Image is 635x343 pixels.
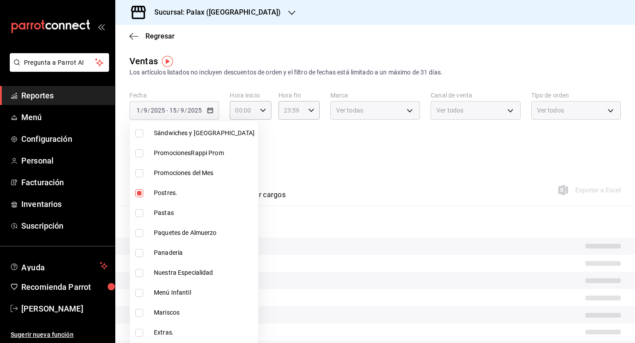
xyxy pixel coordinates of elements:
[162,56,173,67] img: Marcador de información sobre herramientas
[154,328,255,337] span: Extras.
[154,148,255,158] span: PromocionesRappi Prom
[154,228,255,238] span: Paquetes de Almuerzo
[154,308,255,317] span: Mariscos
[154,129,255,138] span: Sándwiches y [GEOGRAPHIC_DATA]
[154,268,255,277] span: Nuestra Especialidad
[154,208,255,218] span: Pastas
[154,168,255,178] span: Promociones del Mes
[154,188,255,198] span: Postres.
[154,248,255,257] span: Panadería
[154,288,255,297] span: Menú Infantil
